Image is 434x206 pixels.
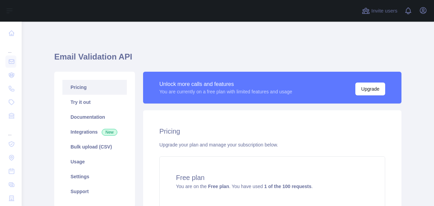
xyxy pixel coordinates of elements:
[62,184,127,199] a: Support
[159,141,385,148] div: Upgrade your plan and manage your subscription below.
[208,184,229,189] strong: Free plan
[62,139,127,154] a: Bulk upload (CSV)
[5,123,16,137] div: ...
[371,7,397,15] span: Invite users
[360,5,399,16] button: Invite users
[176,173,369,182] h4: Free plan
[62,95,127,110] a: Try it out
[62,110,127,124] a: Documentation
[176,184,313,189] span: You are on the . You have used .
[54,51,401,68] h1: Email Validation API
[62,80,127,95] a: Pricing
[264,184,311,189] strong: 1 of the 100 requests
[159,80,292,88] div: Unlock more calls and features
[62,169,127,184] a: Settings
[62,154,127,169] a: Usage
[355,83,385,95] button: Upgrade
[5,41,16,54] div: ...
[62,124,127,139] a: Integrations New
[159,127,385,136] h2: Pricing
[159,88,292,95] div: You are currently on a free plan with limited features and usage
[102,129,117,136] span: New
